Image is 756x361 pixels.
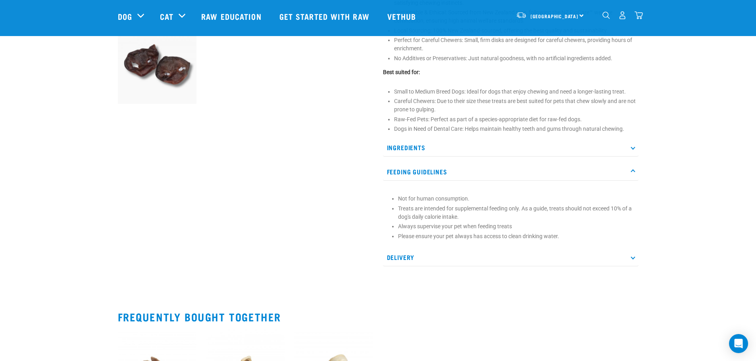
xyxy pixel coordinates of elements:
a: Raw Education [193,0,271,32]
img: home-icon@2x.png [635,11,643,19]
p: Ingredients [383,139,639,157]
p: Not for human consumption. [398,195,635,203]
a: Dog [118,10,132,22]
p: Feeding Guidelines [383,163,639,181]
img: van-moving.png [516,11,527,19]
p: Always supervise your pet when feeding treats [398,222,635,231]
li: Perfect for Careful Chewers: Small, firm disks are designed for careful chewers, providing hours ... [394,36,639,53]
li: Careful Chewers: Due to their size these treats are best suited for pets that chew slowly and are... [394,97,639,114]
div: Open Intercom Messenger [729,334,748,353]
a: Get started with Raw [271,0,379,32]
img: user.png [618,11,627,19]
li: Raw-Fed Pets: Perfect as part of a species-appropriate diet for raw-fed dogs. [394,115,639,124]
img: home-icon-1@2x.png [602,11,610,19]
p: Treats are intended for supplemental feeding only. As a guide, treats should not exceed 10% of a ... [398,204,635,221]
img: IMG 9990 [118,25,197,104]
p: Delivery [383,248,639,266]
li: Small to Medium Breed Dogs: Ideal for dogs that enjoy chewing and need a longer-lasting treat. [394,88,639,96]
a: Cat [160,10,173,22]
span: [GEOGRAPHIC_DATA] [531,15,579,17]
h2: Frequently bought together [118,311,639,323]
p: Please ensure your pet always has access to clean drinking water. [398,232,635,241]
strong: Best suited for: [383,69,420,75]
li: No Additives or Preservatives: Just natural goodness, with no artificial ingredients added. [394,54,639,63]
li: Dogs in Need of Dental Care: Helps maintain healthy teeth and gums through natural chewing. [394,125,639,133]
a: Vethub [379,0,426,32]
